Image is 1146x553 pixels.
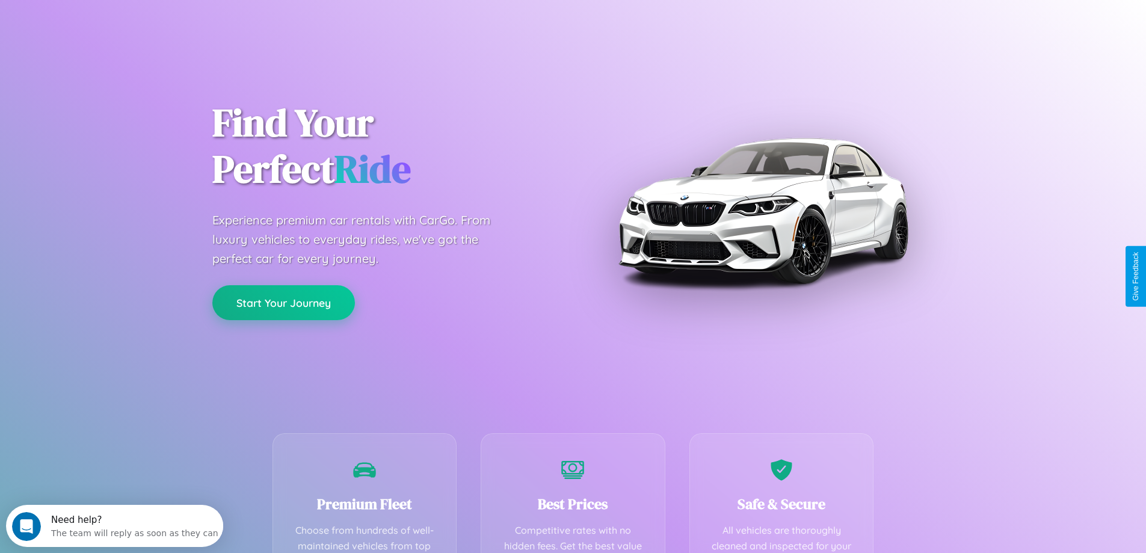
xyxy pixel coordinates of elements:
div: The team will reply as soon as they can [45,20,212,32]
div: Give Feedback [1132,252,1140,301]
iframe: Intercom live chat [12,512,41,541]
h3: Safe & Secure [708,494,855,514]
h3: Best Prices [499,494,647,514]
h3: Premium Fleet [291,494,439,514]
p: Experience premium car rentals with CarGo. From luxury vehicles to everyday rides, we've got the ... [212,211,513,268]
span: Ride [334,143,411,195]
img: Premium BMW car rental vehicle [612,60,913,361]
h1: Find Your Perfect [212,100,555,193]
iframe: Intercom live chat discovery launcher [6,505,223,547]
div: Need help? [45,10,212,20]
div: Open Intercom Messenger [5,5,224,38]
button: Start Your Journey [212,285,355,320]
